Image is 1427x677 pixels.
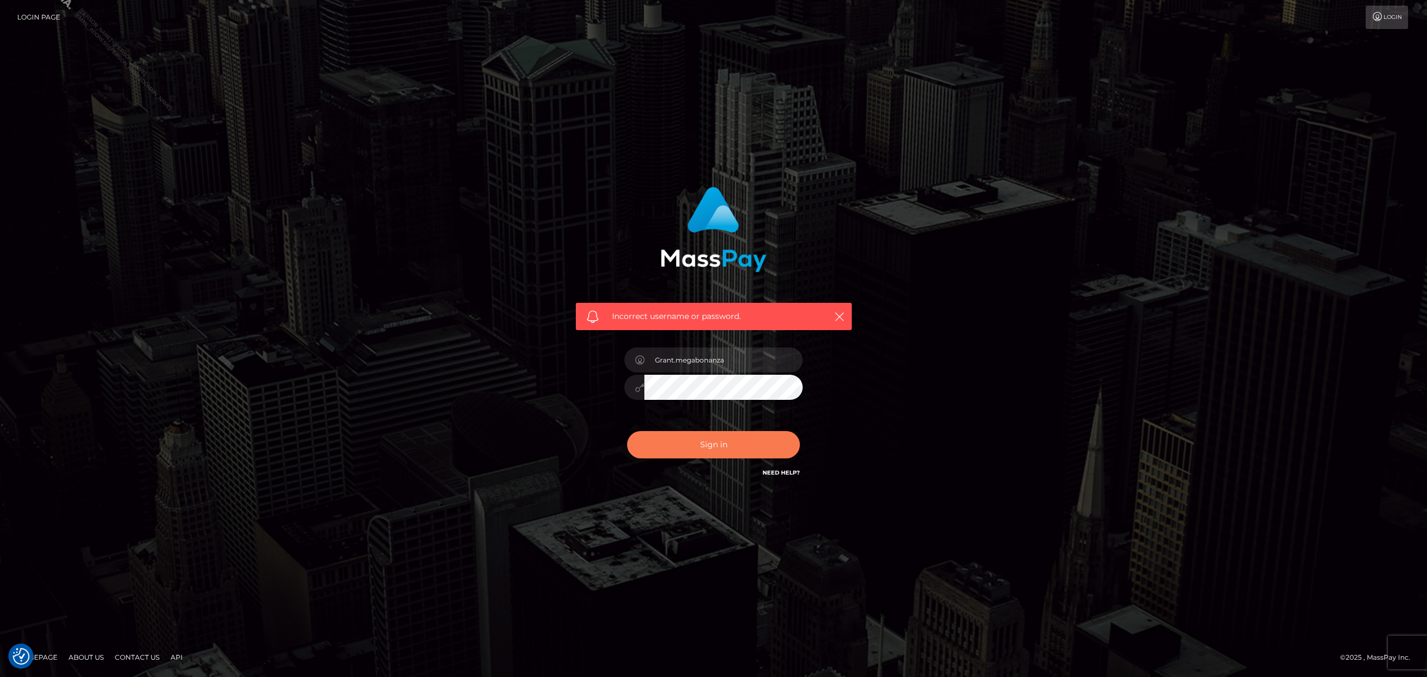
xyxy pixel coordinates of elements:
a: API [166,649,187,666]
img: MassPay Login [661,187,766,272]
a: Homepage [12,649,62,666]
span: Incorrect username or password. [612,311,816,322]
a: Login [1366,6,1408,29]
a: Login Page [17,6,60,29]
img: Revisit consent button [13,648,30,665]
a: About Us [64,649,108,666]
button: Consent Preferences [13,648,30,665]
div: © 2025 , MassPay Inc. [1340,651,1419,664]
button: Sign in [627,431,800,458]
a: Contact Us [110,649,164,666]
a: Need Help? [763,469,800,476]
input: Username... [644,347,803,373]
